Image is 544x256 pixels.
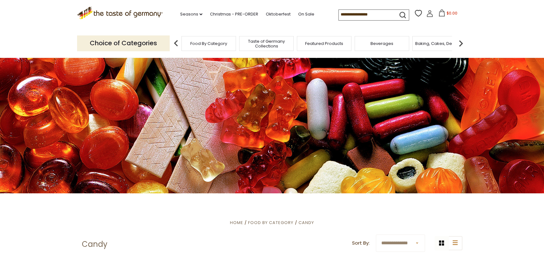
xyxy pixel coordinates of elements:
[230,220,243,226] a: Home
[210,11,258,18] a: Christmas - PRE-ORDER
[82,240,108,249] h1: Candy
[190,41,227,46] a: Food By Category
[170,37,182,50] img: previous arrow
[415,41,464,46] a: Baking, Cakes, Desserts
[241,39,292,48] a: Taste of Germany Collections
[370,41,393,46] a: Beverages
[298,11,314,18] a: On Sale
[248,220,293,226] a: Food By Category
[266,11,291,18] a: Oktoberfest
[447,10,457,16] span: $0.00
[435,9,462,19] button: $0.00
[298,220,314,226] a: Candy
[180,11,202,18] a: Seasons
[455,37,467,50] img: next arrow
[305,41,343,46] a: Featured Products
[77,35,170,51] p: Choice of Categories
[352,239,370,247] label: Sort By:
